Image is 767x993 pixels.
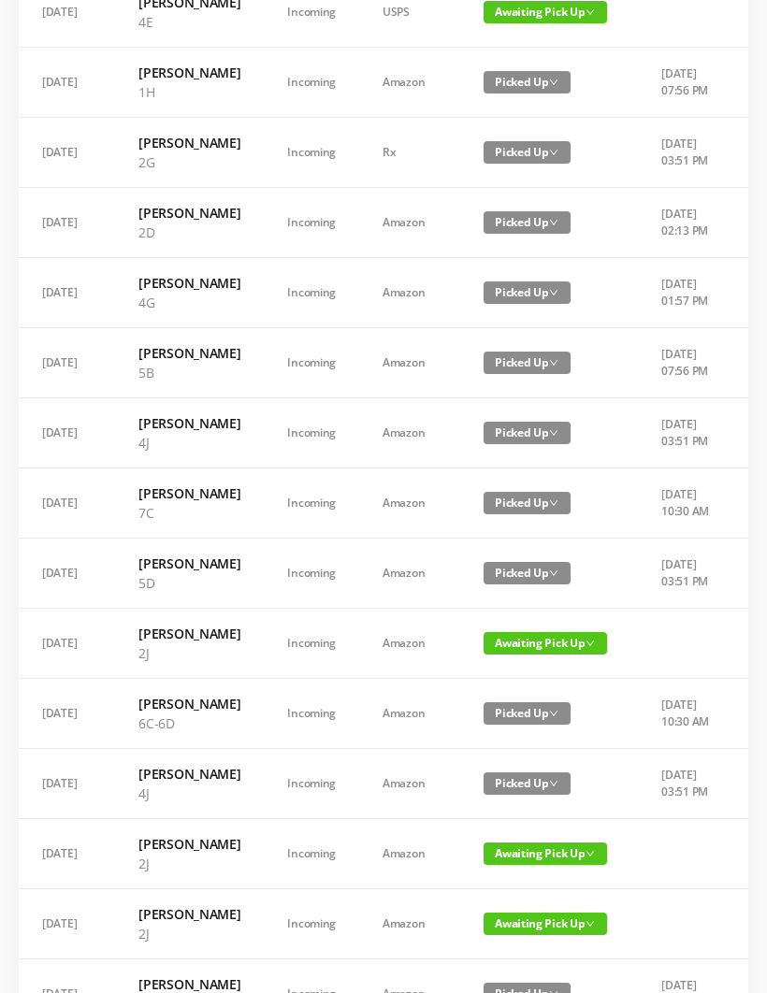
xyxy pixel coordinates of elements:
p: 4E [138,12,240,32]
td: Incoming [264,889,359,959]
i: icon: down [586,849,595,858]
td: Rx [359,118,460,188]
span: Picked Up [484,422,571,444]
p: 2J [138,924,240,943]
h6: [PERSON_NAME] [138,203,240,223]
td: [DATE] 03:51 PM [638,118,736,188]
td: [DATE] [19,679,115,749]
td: Incoming [264,258,359,328]
h6: [PERSON_NAME] [138,764,240,784]
td: [DATE] [19,539,115,609]
td: Incoming [264,188,359,258]
td: [DATE] [19,258,115,328]
h6: [PERSON_NAME] [138,624,240,643]
h6: [PERSON_NAME] [138,483,240,503]
i: icon: down [586,919,595,928]
td: Incoming [264,118,359,188]
h6: [PERSON_NAME] [138,133,240,152]
td: [DATE] [19,328,115,398]
td: [DATE] [19,48,115,118]
i: icon: down [549,288,558,297]
td: [DATE] 10:30 AM [638,679,736,749]
span: Picked Up [484,702,571,725]
td: [DATE] [19,889,115,959]
h6: [PERSON_NAME] [138,413,240,433]
h6: [PERSON_NAME] [138,343,240,363]
span: Awaiting Pick Up [484,632,607,655]
i: icon: down [549,498,558,508]
span: Picked Up [484,772,571,795]
td: Incoming [264,609,359,679]
p: 5D [138,573,240,593]
span: Picked Up [484,211,571,234]
td: [DATE] [19,188,115,258]
h6: [PERSON_NAME] [138,63,240,82]
td: Incoming [264,539,359,609]
i: icon: down [586,639,595,648]
td: Amazon [359,609,460,679]
span: Picked Up [484,562,571,584]
h6: [PERSON_NAME] [138,273,240,293]
h6: [PERSON_NAME] [138,834,240,854]
p: 2D [138,223,240,242]
td: [DATE] 07:56 PM [638,48,736,118]
p: 4G [138,293,240,312]
span: Picked Up [484,141,571,164]
td: Incoming [264,468,359,539]
td: Amazon [359,468,460,539]
td: Amazon [359,258,460,328]
h6: [PERSON_NAME] [138,694,240,713]
i: icon: down [549,428,558,438]
p: 2J [138,854,240,873]
i: icon: down [549,568,558,578]
td: [DATE] [19,749,115,819]
i: icon: down [549,218,558,227]
td: [DATE] 03:51 PM [638,398,736,468]
td: [DATE] 10:30 AM [638,468,736,539]
td: [DATE] [19,609,115,679]
h6: [PERSON_NAME] [138,904,240,924]
p: 4J [138,784,240,803]
td: Incoming [264,48,359,118]
td: Incoming [264,398,359,468]
td: [DATE] 01:57 PM [638,258,736,328]
td: Amazon [359,328,460,398]
td: Incoming [264,749,359,819]
p: 1H [138,82,240,102]
td: Amazon [359,889,460,959]
td: [DATE] 07:56 PM [638,328,736,398]
p: 2G [138,152,240,172]
td: Amazon [359,398,460,468]
td: [DATE] [19,398,115,468]
p: 2J [138,643,240,663]
p: 6C-6D [138,713,240,733]
span: Picked Up [484,352,571,374]
i: icon: down [549,709,558,718]
i: icon: down [549,78,558,87]
td: [DATE] [19,819,115,889]
td: Amazon [359,539,460,609]
span: Picked Up [484,71,571,94]
td: Amazon [359,819,460,889]
td: Amazon [359,48,460,118]
span: Awaiting Pick Up [484,913,607,935]
td: Incoming [264,679,359,749]
span: Awaiting Pick Up [484,842,607,865]
td: [DATE] 03:51 PM [638,539,736,609]
i: icon: down [549,148,558,157]
span: Picked Up [484,281,571,304]
td: [DATE] [19,468,115,539]
i: icon: down [549,779,558,788]
td: [DATE] 03:51 PM [638,749,736,819]
p: 4J [138,433,240,453]
h6: [PERSON_NAME] [138,554,240,573]
td: Incoming [264,819,359,889]
span: Awaiting Pick Up [484,1,607,23]
i: icon: down [586,7,595,17]
td: Amazon [359,749,460,819]
span: Picked Up [484,492,571,514]
td: [DATE] [19,118,115,188]
td: Amazon [359,679,460,749]
p: 7C [138,503,240,523]
td: Incoming [264,328,359,398]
